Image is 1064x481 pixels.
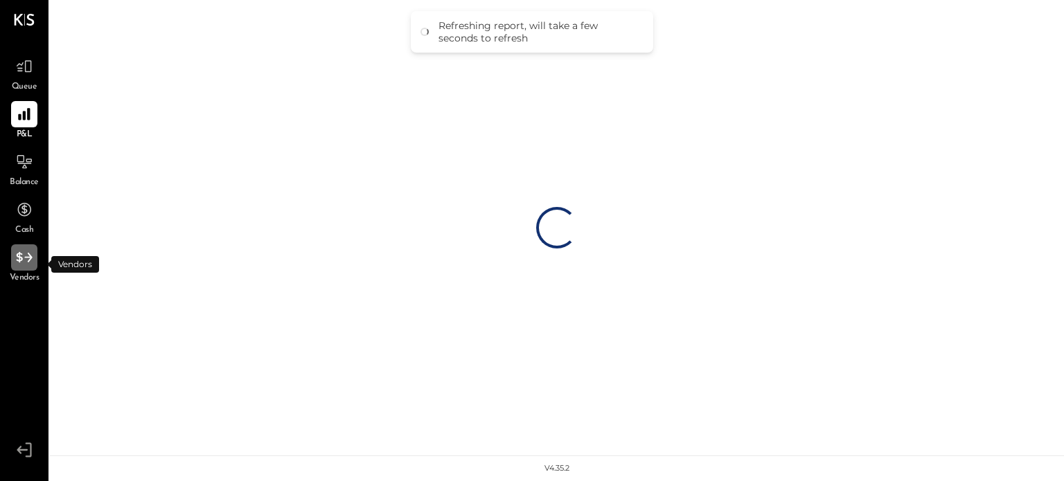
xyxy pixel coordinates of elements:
[438,19,639,44] div: Refreshing report, will take a few seconds to refresh
[10,176,39,189] span: Balance
[15,224,33,237] span: Cash
[51,256,99,273] div: Vendors
[544,463,569,474] div: v 4.35.2
[1,197,48,237] a: Cash
[1,149,48,189] a: Balance
[1,101,48,141] a: P&L
[12,81,37,93] span: Queue
[1,53,48,93] a: Queue
[1,244,48,284] a: Vendors
[10,272,39,284] span: Vendors
[17,129,33,141] span: P&L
